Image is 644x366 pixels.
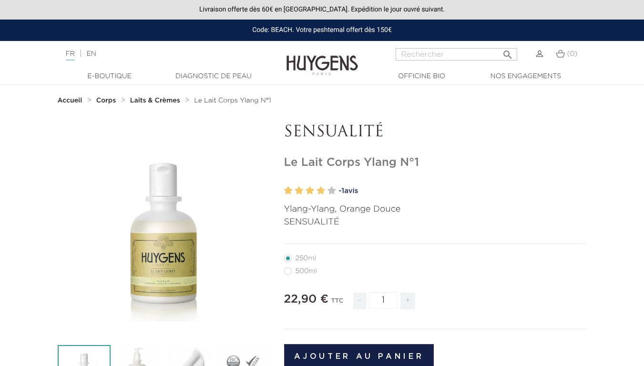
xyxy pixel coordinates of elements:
span: (0) [567,51,577,57]
p: SENSUALITÉ [284,123,587,142]
h1: Le Lait Corps Ylang N°1 [284,156,587,170]
div: TTC [331,291,343,316]
label: 2 [295,184,303,198]
p: SENSUALITÉ [284,216,587,229]
label: 1 [284,184,293,198]
i:  [502,46,513,58]
a: Laits & Crèmes [130,97,183,104]
a: EN [86,51,96,57]
strong: Corps [96,97,116,104]
a: Le Lait Corps Ylang N°1 [194,97,271,104]
a: Accueil [58,97,84,104]
strong: Accueil [58,97,82,104]
div: | [61,48,261,60]
img: Huygens [286,40,358,77]
span: - [353,293,367,309]
label: 4 [317,184,325,198]
label: 500ml [284,267,328,275]
label: 3 [306,184,314,198]
span: 22,90 € [284,294,328,305]
span: 1 [341,187,344,194]
label: 250ml [284,254,327,262]
a: Corps [96,97,118,104]
span: + [400,293,416,309]
label: 5 [327,184,336,198]
a: Diagnostic de peau [166,71,261,81]
strong: Laits & Crèmes [130,97,180,104]
input: Rechercher [396,48,517,61]
p: Ylang-Ylang, Orange Douce [284,203,587,216]
a: -1avis [339,184,587,198]
a: Officine Bio [374,71,470,81]
a: FR [66,51,75,61]
button:  [499,45,516,58]
a: Nos engagements [478,71,573,81]
input: Quantité [369,292,398,309]
a: E-Boutique [62,71,157,81]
